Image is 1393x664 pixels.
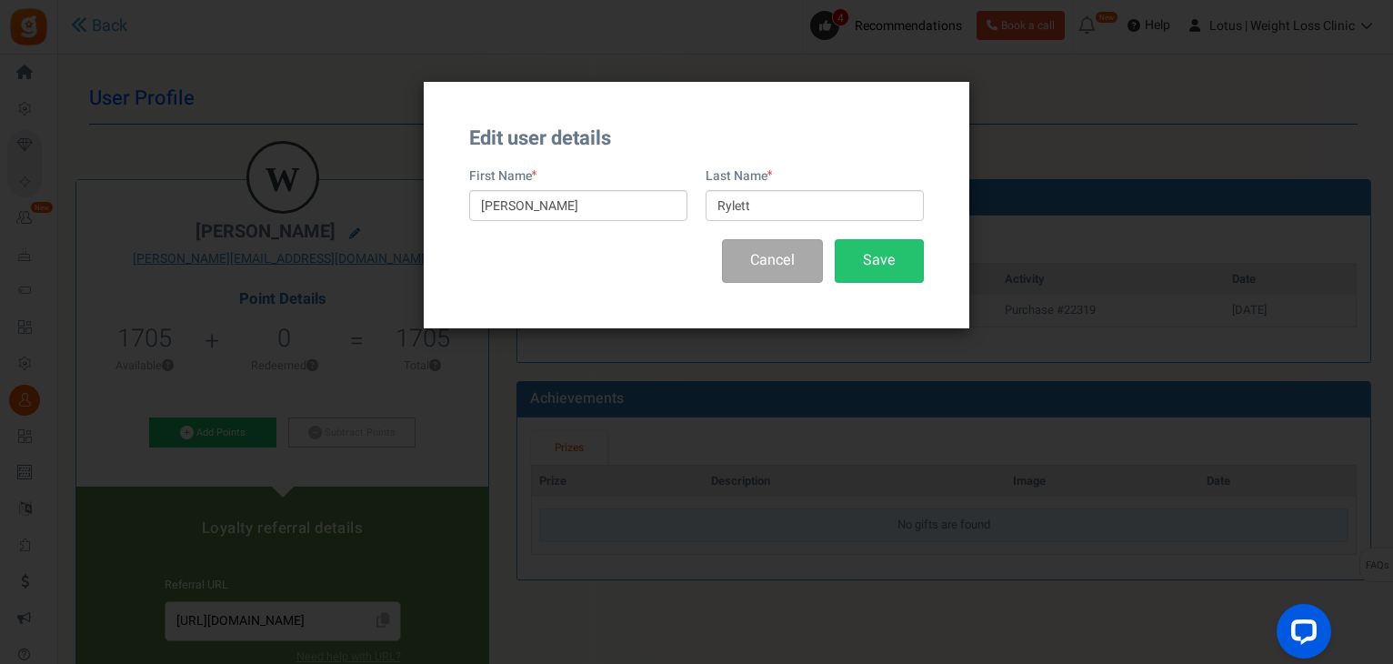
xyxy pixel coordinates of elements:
[469,167,532,186] label: First Name
[469,127,924,149] h3: Edit user details
[706,167,767,186] label: Last Name
[722,239,823,282] button: Cancel
[835,239,924,282] button: Save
